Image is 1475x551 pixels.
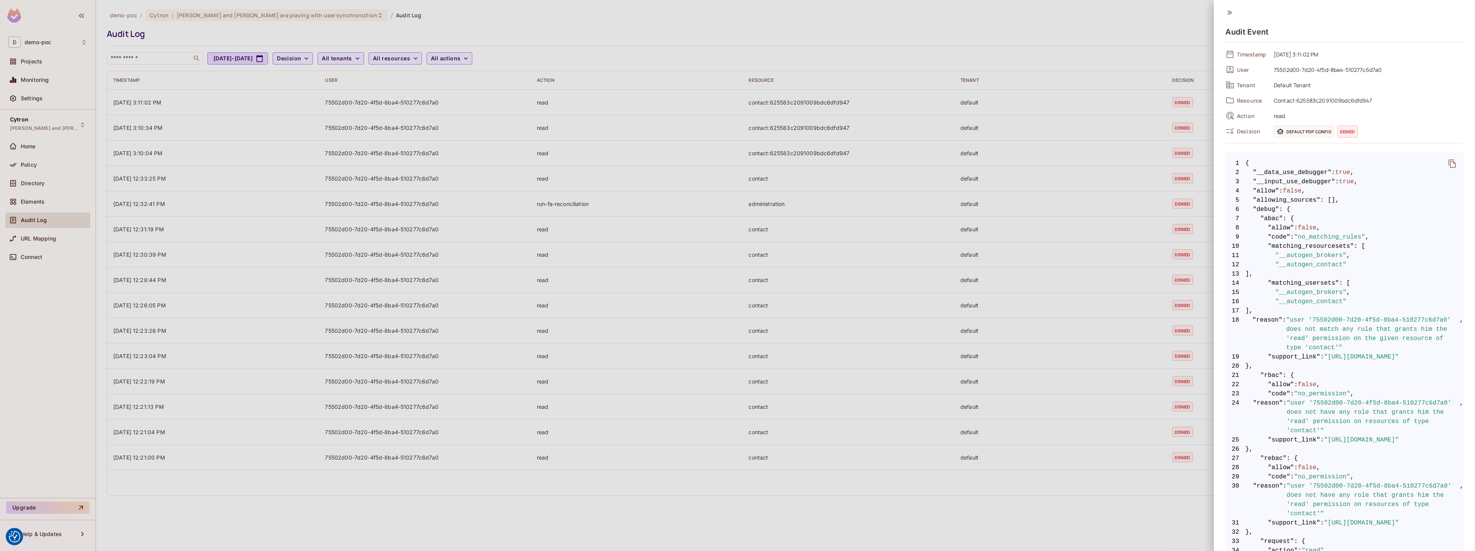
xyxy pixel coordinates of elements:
span: : [1294,380,1298,389]
span: "rbac" [1260,371,1283,380]
span: 3 [1225,177,1245,186]
span: 28 [1225,463,1245,472]
span: 75502d00-7d20-4f5d-8ba4-510277c6d7a0 [1270,65,1463,74]
span: "__input_use_debugger" [1253,177,1336,186]
span: "support_link" [1268,518,1321,528]
span: "__autogen_contact" [1275,297,1346,306]
span: : [1335,177,1339,186]
span: 14 [1225,279,1245,288]
span: : [1320,352,1324,362]
span: "__autogen_brokers" [1275,288,1346,297]
span: , [1350,472,1354,481]
span: : [ [1354,242,1365,251]
span: Default Tenant [1270,80,1463,90]
span: }, [1225,528,1463,537]
span: "code" [1268,389,1291,398]
span: : [1283,481,1287,518]
span: Contact:625583c2091009bdc6dfd947 [1270,96,1463,105]
button: delete [1443,154,1462,173]
span: true [1335,168,1350,177]
span: : [1331,168,1335,177]
button: Consent Preferences [9,531,20,543]
span: , [1460,481,1463,518]
span: 7 [1225,214,1245,223]
span: "abac" [1260,214,1283,223]
span: "reason" [1253,481,1283,518]
span: Decision [1237,128,1268,135]
span: : [1320,518,1324,528]
span: User [1237,66,1268,73]
span: "[URL][DOMAIN_NAME]" [1324,352,1399,362]
span: : [1294,223,1298,232]
span: , [1346,251,1350,260]
span: "debug" [1253,205,1279,214]
span: 6 [1225,205,1245,214]
span: 15 [1225,288,1245,297]
span: false [1298,380,1317,389]
span: 33 [1225,537,1245,546]
span: 20 [1225,362,1245,371]
span: Action [1237,112,1268,119]
span: : { [1283,214,1294,223]
span: false [1298,223,1317,232]
span: }, [1225,445,1463,454]
span: "support_link" [1268,435,1321,445]
span: : [], [1320,196,1339,205]
span: "reason" [1253,398,1283,435]
span: 16 [1225,297,1245,306]
span: "matching_resourcesets" [1268,242,1354,251]
span: : { [1286,454,1298,463]
span: : [1290,232,1294,242]
span: "allowing_sources" [1253,196,1321,205]
span: "matching_usersets" [1268,279,1339,288]
span: 17 [1225,306,1245,315]
span: , [1316,223,1320,232]
span: ], [1225,269,1463,279]
span: : [1320,435,1324,445]
span: : [1282,315,1286,352]
span: "no_permission" [1294,472,1350,481]
span: 23 [1225,389,1245,398]
span: : [1294,463,1298,472]
span: , [1460,315,1463,352]
span: "__data_use_debugger" [1253,168,1332,177]
span: , [1301,186,1305,196]
span: 10 [1225,242,1245,251]
span: 8 [1225,223,1245,232]
span: : { [1294,537,1305,546]
span: "__autogen_contact" [1275,260,1346,269]
span: 4 [1225,186,1245,196]
span: 1 [1225,159,1245,168]
span: "code" [1268,472,1291,481]
span: "user '75502d00-7d20-4f5d-8ba4-510277c6d7a0' does not have any role that grants him the 'read' pe... [1287,398,1460,435]
span: 11 [1225,251,1245,260]
span: [DATE] 3:11:02 PM [1270,50,1463,59]
span: , [1350,389,1354,398]
span: 19 [1225,352,1245,362]
span: 29 [1225,472,1245,481]
span: ], [1225,306,1463,315]
span: "allow" [1253,186,1279,196]
h4: Audit Event [1225,27,1269,37]
span: Timestamp [1237,51,1268,58]
img: Revisit consent button [9,531,20,543]
span: , [1346,288,1350,297]
span: "no_permission" [1294,389,1350,398]
span: Tenant [1237,81,1268,89]
span: : [1290,389,1294,398]
span: , [1350,168,1354,177]
span: false [1298,463,1317,472]
span: { [1245,159,1249,168]
span: "support_link" [1268,352,1321,362]
span: : { [1283,371,1294,380]
span: : { [1279,205,1290,214]
span: 5 [1225,196,1245,205]
span: Default PDP config [1274,126,1334,138]
span: true [1339,177,1354,186]
span: 18 [1225,315,1245,352]
span: false [1283,186,1302,196]
span: , [1365,232,1369,242]
span: 22 [1225,380,1245,389]
span: "user '75502d00-7d20-4f5d-8ba4-510277c6d7a0' does not have any role that grants him the 'read' pe... [1287,481,1460,518]
span: "rebac" [1260,454,1286,463]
